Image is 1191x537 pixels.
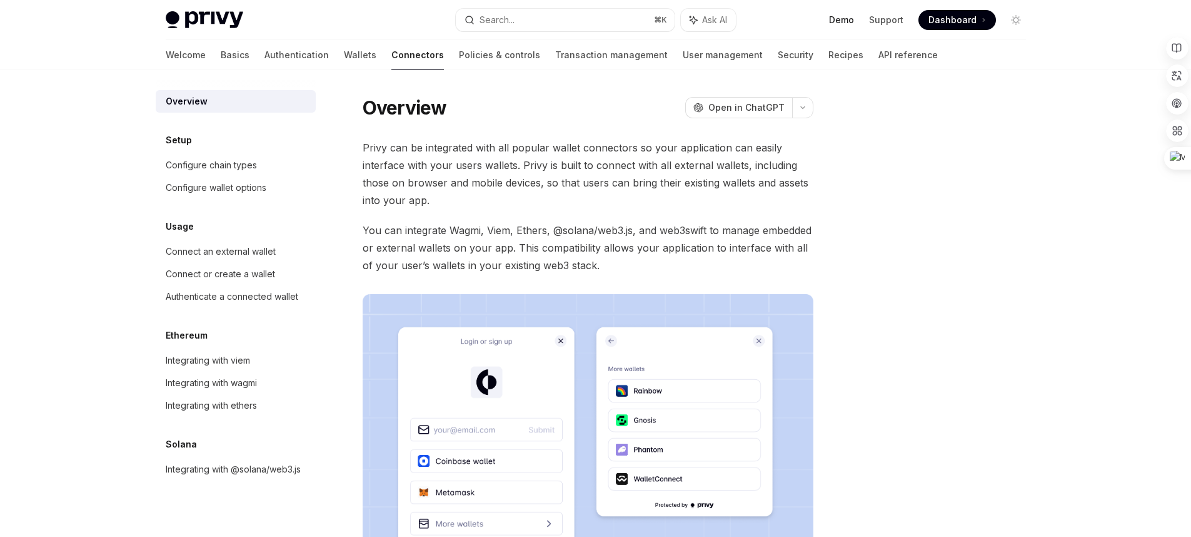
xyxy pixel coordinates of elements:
a: Overview [156,90,316,113]
h5: Usage [166,219,194,234]
div: Integrating with ethers [166,398,257,413]
div: Connect an external wallet [166,244,276,259]
div: Configure chain types [166,158,257,173]
span: You can integrate Wagmi, Viem, Ethers, @solana/web3.js, and web3swift to manage embedded or exter... [363,222,813,274]
a: Connect or create a wallet [156,263,316,285]
span: Open in ChatGPT [708,101,785,114]
span: Ask AI [702,14,727,26]
button: Open in ChatGPT [685,97,792,118]
a: Dashboard [918,10,996,30]
a: Basics [221,40,249,70]
div: Connect or create a wallet [166,267,275,282]
a: Integrating with viem [156,349,316,372]
a: Demo [829,14,854,26]
div: Overview [166,94,208,109]
a: Connectors [391,40,444,70]
span: Dashboard [928,14,977,26]
a: Welcome [166,40,206,70]
div: Search... [480,13,515,28]
div: Configure wallet options [166,180,266,195]
img: light logo [166,11,243,29]
h5: Setup [166,133,192,148]
h5: Solana [166,437,197,452]
a: Configure chain types [156,154,316,176]
a: Integrating with @solana/web3.js [156,458,316,481]
h1: Overview [363,96,447,119]
a: Recipes [828,40,863,70]
button: Toggle dark mode [1006,10,1026,30]
span: Privy can be integrated with all popular wallet connectors so your application can easily interfa... [363,139,813,209]
div: Integrating with viem [166,353,250,368]
a: Integrating with wagmi [156,372,316,394]
a: Authenticate a connected wallet [156,285,316,308]
a: Support [869,14,903,26]
button: Search...⌘K [456,9,675,31]
a: Connect an external wallet [156,240,316,263]
a: Wallets [344,40,376,70]
a: Configure wallet options [156,176,316,199]
div: Authenticate a connected wallet [166,289,298,304]
button: Ask AI [681,9,736,31]
a: User management [683,40,763,70]
h5: Ethereum [166,328,208,343]
a: Integrating with ethers [156,394,316,417]
a: Policies & controls [459,40,540,70]
div: Integrating with wagmi [166,376,257,391]
a: Security [778,40,813,70]
a: Transaction management [555,40,668,70]
a: API reference [878,40,938,70]
span: ⌘ K [654,15,667,25]
a: Authentication [264,40,329,70]
div: Integrating with @solana/web3.js [166,462,301,477]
